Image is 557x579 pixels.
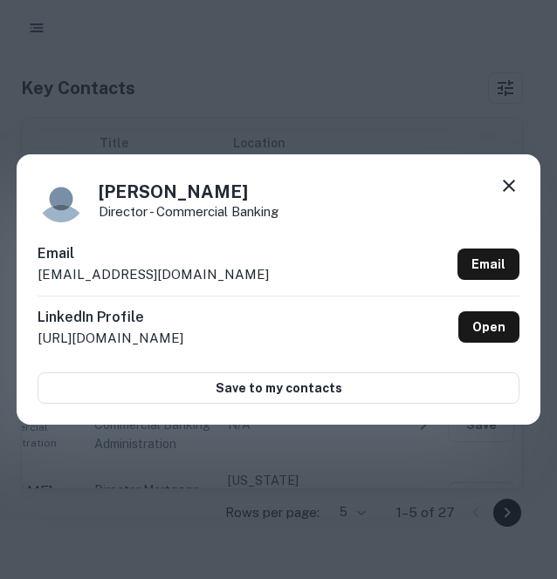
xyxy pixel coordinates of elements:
[99,205,278,218] p: Director - Commercial Banking
[38,307,183,328] h6: LinkedIn Profile
[457,249,519,280] a: Email
[458,311,519,343] a: Open
[470,439,557,523] iframe: Chat Widget
[38,243,269,264] h6: Email
[38,264,269,285] p: [EMAIL_ADDRESS][DOMAIN_NAME]
[38,372,519,404] button: Save to my contacts
[38,328,183,349] p: [URL][DOMAIN_NAME]
[99,179,278,205] h4: [PERSON_NAME]
[38,175,85,222] img: 9c8pery4andzj6ohjkjp54ma2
